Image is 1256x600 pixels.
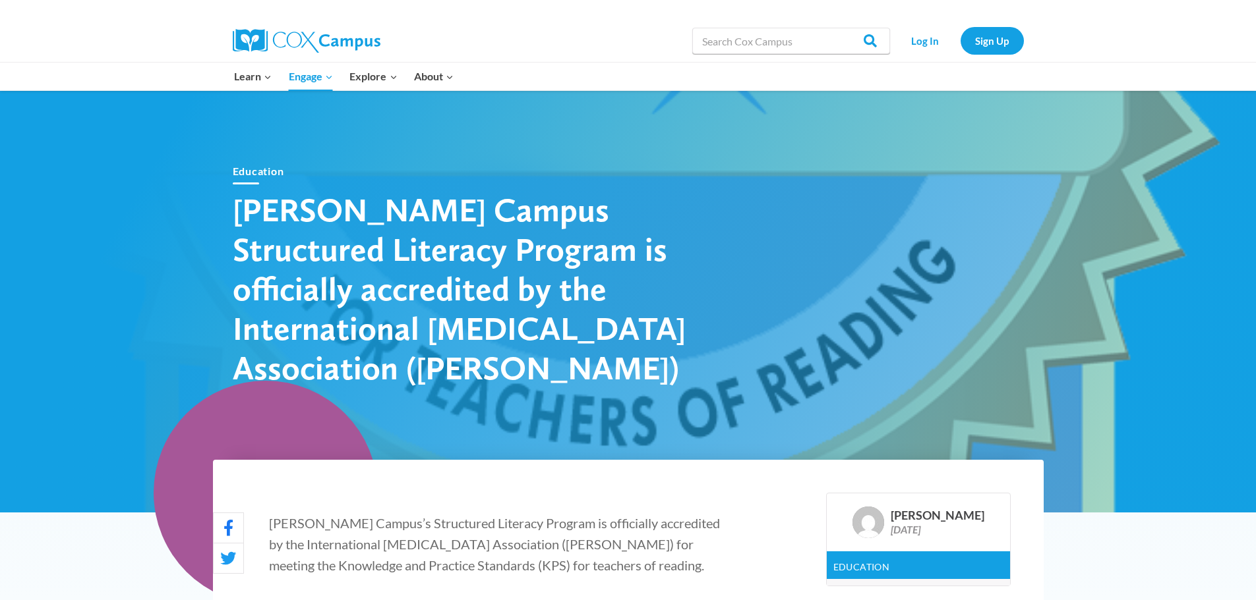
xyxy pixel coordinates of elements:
[226,63,462,90] nav: Primary Navigation
[897,27,954,54] a: Log In
[961,27,1024,54] a: Sign Up
[233,29,380,53] img: Cox Campus
[349,68,397,85] span: Explore
[833,561,890,572] a: Education
[897,27,1024,54] nav: Secondary Navigation
[289,68,333,85] span: Engage
[234,68,272,85] span: Learn
[891,508,984,523] div: [PERSON_NAME]
[891,523,984,535] div: [DATE]
[692,28,890,54] input: Search Cox Campus
[233,165,284,177] a: Education
[414,68,454,85] span: About
[233,190,694,387] h1: [PERSON_NAME] Campus Structured Literacy Program is officially accredited by the International [M...
[269,515,720,573] span: [PERSON_NAME] Campus’s Structured Literacy Program is officially accredited by the International ...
